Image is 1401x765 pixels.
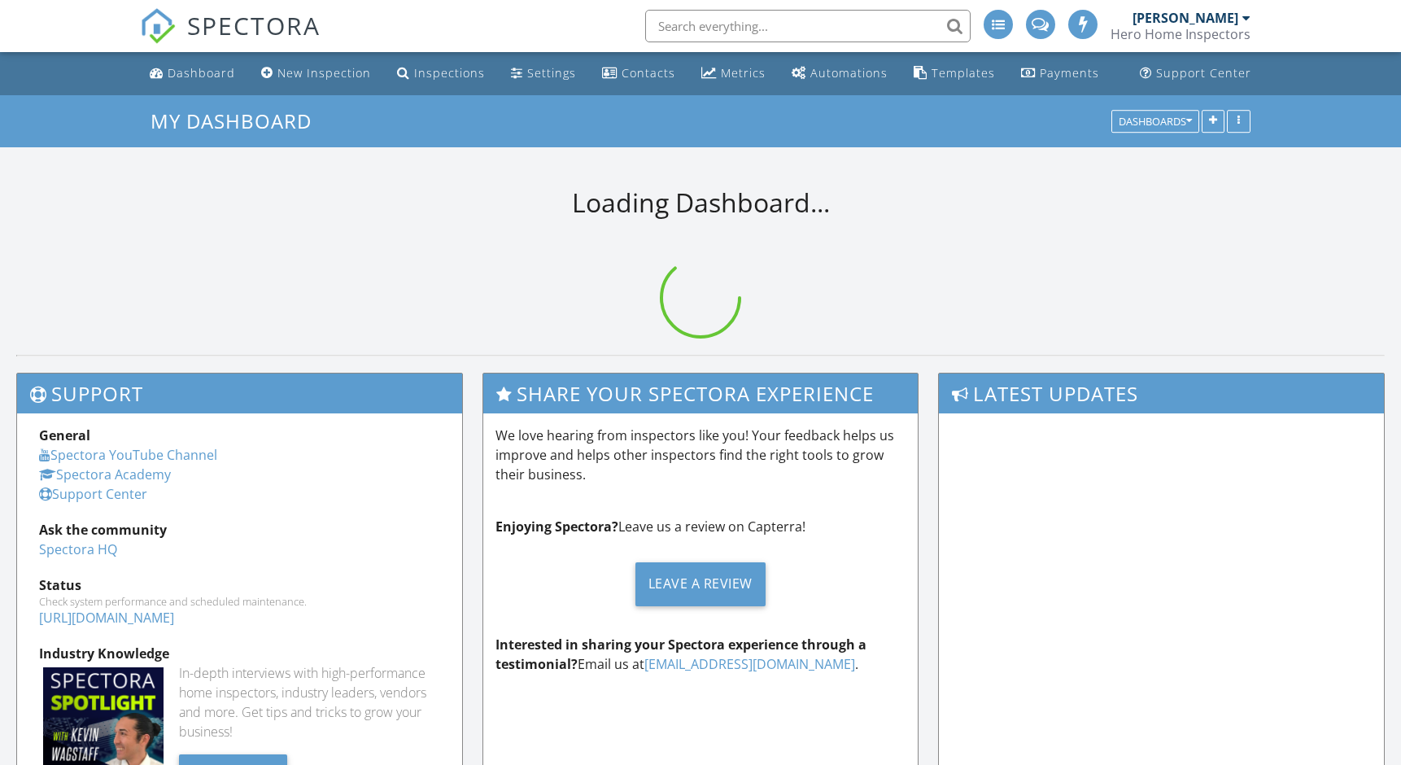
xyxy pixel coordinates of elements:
p: Leave us a review on Capterra! [495,517,906,536]
a: Support Center [1133,59,1258,89]
a: New Inspection [255,59,378,89]
div: Automations [810,65,888,81]
a: Contacts [596,59,682,89]
strong: Enjoying Spectora? [495,518,618,535]
a: Leave a Review [495,549,906,619]
img: The Best Home Inspection Software - Spectora [140,8,176,44]
div: Status [39,575,440,595]
p: We love hearing from inspectors like you! Your feedback helps us improve and helps other inspecto... [495,426,906,484]
div: Leave a Review [635,562,766,606]
a: Spectora YouTube Channel [39,446,217,464]
strong: Interested in sharing your Spectora experience through a testimonial? [495,636,866,673]
div: Settings [527,65,576,81]
a: Payments [1015,59,1106,89]
input: Search everything... [645,10,971,42]
div: Dashboards [1119,116,1192,127]
strong: General [39,426,90,444]
h3: Latest Updates [939,374,1384,413]
h3: Share Your Spectora Experience [483,374,919,413]
a: Spectora Academy [39,466,171,483]
p: Email us at . [495,635,906,674]
div: Ask the community [39,520,440,540]
a: Automations (Basic) [785,59,894,89]
div: In-depth interviews with high-performance home inspectors, industry leaders, vendors and more. Ge... [179,663,439,741]
a: Metrics [695,59,772,89]
a: [EMAIL_ADDRESS][DOMAIN_NAME] [644,655,855,673]
div: Hero Home Inspectors [1111,26,1250,42]
div: Payments [1040,65,1099,81]
a: My Dashboard [151,107,325,134]
a: Settings [504,59,583,89]
span: SPECTORA [187,8,321,42]
div: Industry Knowledge [39,644,440,663]
div: Metrics [721,65,766,81]
h3: Support [17,374,462,413]
div: Support Center [1156,65,1251,81]
div: Check system performance and scheduled maintenance. [39,595,440,608]
a: Templates [907,59,1002,89]
button: Dashboards [1111,110,1199,133]
a: [URL][DOMAIN_NAME] [39,609,174,627]
div: Templates [932,65,995,81]
a: Spectora HQ [39,540,117,558]
a: Support Center [39,485,147,503]
a: Dashboard [143,59,242,89]
div: New Inspection [277,65,371,81]
a: Inspections [391,59,491,89]
div: Inspections [414,65,485,81]
a: SPECTORA [140,22,321,56]
div: Dashboard [168,65,235,81]
div: Contacts [622,65,675,81]
div: [PERSON_NAME] [1133,10,1238,26]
